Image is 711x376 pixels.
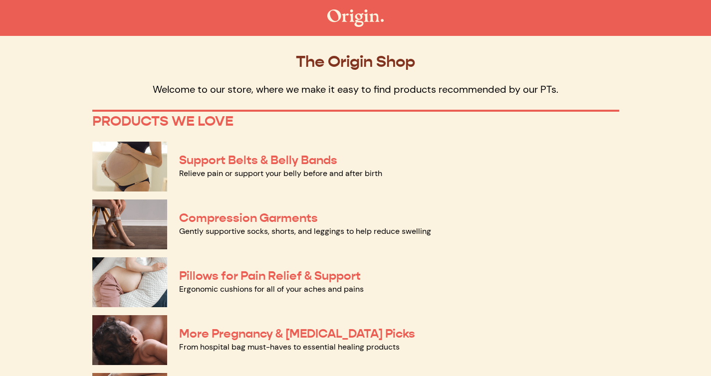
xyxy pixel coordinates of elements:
[179,168,382,179] a: Relieve pain or support your belly before and after birth
[179,284,364,294] a: Ergonomic cushions for all of your aches and pains
[92,83,619,96] p: Welcome to our store, where we make it easy to find products recommended by our PTs.
[179,226,431,236] a: Gently supportive socks, shorts, and leggings to help reduce swelling
[179,210,318,225] a: Compression Garments
[179,326,415,341] a: More Pregnancy & [MEDICAL_DATA] Picks
[179,153,337,168] a: Support Belts & Belly Bands
[92,257,167,307] img: Pillows for Pain Relief & Support
[92,315,167,365] img: More Pregnancy & Postpartum Picks
[92,199,167,249] img: Compression Garments
[179,342,400,352] a: From hospital bag must-haves to essential healing products
[92,142,167,191] img: Support Belts & Belly Bands
[92,52,619,71] p: The Origin Shop
[92,113,619,130] p: PRODUCTS WE LOVE
[179,268,361,283] a: Pillows for Pain Relief & Support
[327,9,384,27] img: The Origin Shop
